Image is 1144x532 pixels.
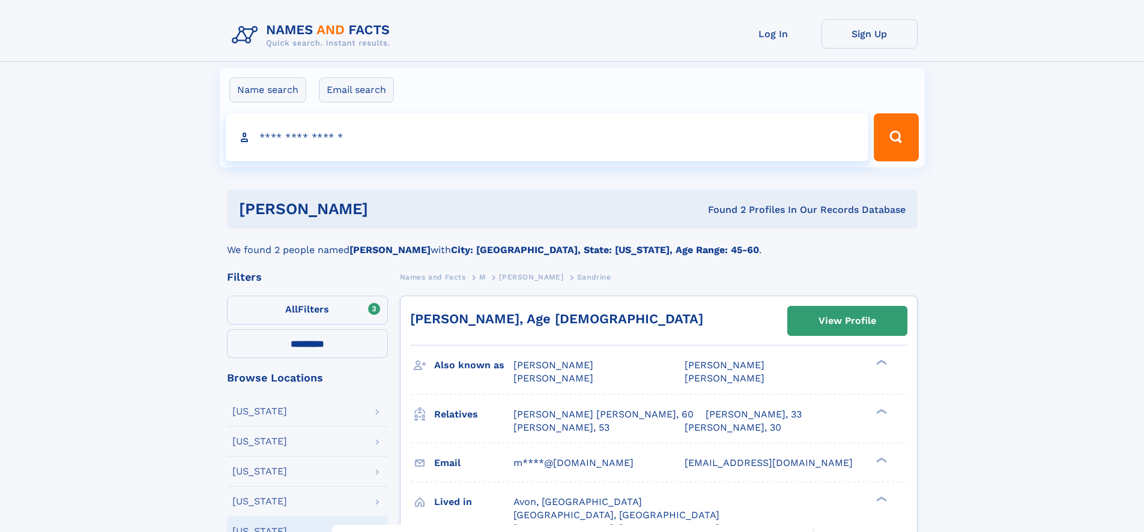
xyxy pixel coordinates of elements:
[499,269,563,284] a: [PERSON_NAME]
[232,467,287,476] div: [US_STATE]
[685,372,764,384] span: [PERSON_NAME]
[577,273,611,281] span: Sandrine
[788,306,907,335] a: View Profile
[822,19,918,49] a: Sign Up
[227,372,388,383] div: Browse Locations
[227,19,400,52] img: Logo Names and Facts
[819,307,876,335] div: View Profile
[227,296,388,324] label: Filters
[873,359,888,366] div: ❯
[725,19,822,49] a: Log In
[513,421,610,434] a: [PERSON_NAME], 53
[685,359,764,371] span: [PERSON_NAME]
[513,359,593,371] span: [PERSON_NAME]
[232,497,287,506] div: [US_STATE]
[873,495,888,503] div: ❯
[479,269,486,284] a: M
[685,421,781,434] a: [PERSON_NAME], 30
[874,113,918,161] button: Search Button
[434,492,513,512] h3: Lived in
[434,404,513,425] h3: Relatives
[434,355,513,375] h3: Also known as
[410,311,703,326] a: [PERSON_NAME], Age [DEMOGRAPHIC_DATA]
[685,457,853,468] span: [EMAIL_ADDRESS][DOMAIN_NAME]
[538,203,906,217] div: Found 2 Profiles In Our Records Database
[350,244,431,256] b: [PERSON_NAME]
[873,456,888,464] div: ❯
[479,273,486,281] span: M
[232,437,287,446] div: [US_STATE]
[227,272,388,282] div: Filters
[513,509,719,521] span: [GEOGRAPHIC_DATA], [GEOGRAPHIC_DATA]
[513,372,593,384] span: [PERSON_NAME]
[319,77,394,103] label: Email search
[227,229,918,257] div: We found 2 people named with .
[499,273,563,281] span: [PERSON_NAME]
[513,496,642,507] span: Avon, [GEOGRAPHIC_DATA]
[239,202,538,217] h1: [PERSON_NAME]
[434,453,513,473] h3: Email
[226,113,869,161] input: search input
[873,407,888,415] div: ❯
[229,77,306,103] label: Name search
[513,408,694,421] a: [PERSON_NAME] [PERSON_NAME], 60
[706,408,802,421] a: [PERSON_NAME], 33
[451,244,759,256] b: City: [GEOGRAPHIC_DATA], State: [US_STATE], Age Range: 45-60
[232,407,287,416] div: [US_STATE]
[400,269,466,284] a: Names and Facts
[285,303,298,315] span: All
